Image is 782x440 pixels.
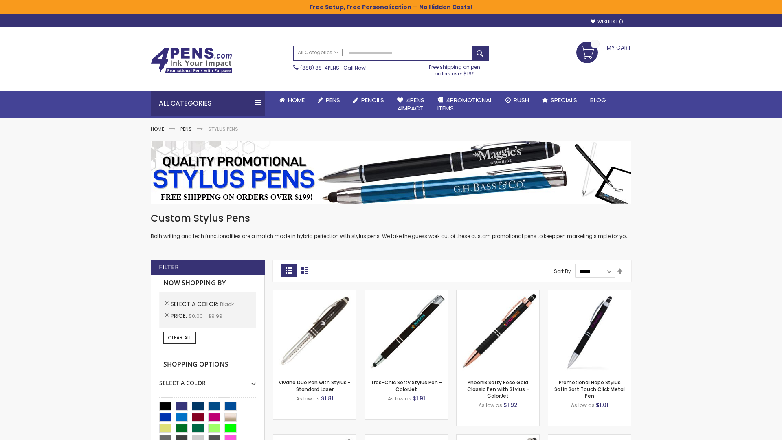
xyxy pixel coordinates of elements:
[467,379,529,399] a: Phoenix Softy Rose Gold Classic Pen with Stylus - ColorJet
[479,402,502,409] span: As low as
[288,96,305,104] span: Home
[590,96,606,104] span: Blog
[273,290,356,297] a: Vivano Duo Pen with Stylus - Standard Laser-Black
[281,264,297,277] strong: Grid
[151,91,265,116] div: All Categories
[536,91,584,109] a: Specials
[551,96,577,104] span: Specials
[365,290,448,373] img: Tres-Chic Softy Stylus Pen - ColorJet-Black
[294,46,343,59] a: All Categories
[548,290,631,373] img: Promotional Hope Stylus Satin Soft Touch Click Metal Pen-Black
[151,141,631,204] img: Stylus Pens
[503,401,518,409] span: $1.92
[554,379,625,399] a: Promotional Hope Stylus Satin Soft Touch Click Metal Pen
[159,356,256,374] strong: Shopping Options
[596,401,608,409] span: $1.01
[273,290,356,373] img: Vivano Duo Pen with Stylus - Standard Laser-Black
[168,334,191,341] span: Clear All
[180,125,192,132] a: Pens
[300,64,367,71] span: - Call Now!
[591,19,623,25] a: Wishlist
[159,275,256,292] strong: Now Shopping by
[421,61,489,77] div: Free shipping on pen orders over $199
[413,394,425,403] span: $1.91
[298,49,338,56] span: All Categories
[371,379,442,392] a: Tres-Chic Softy Stylus Pen - ColorJet
[163,332,196,343] a: Clear All
[361,96,384,104] span: Pencils
[431,91,499,118] a: 4PROMOTIONALITEMS
[151,212,631,240] div: Both writing and tech functionalities are a match made in hybrid perfection with stylus pens. We ...
[391,91,431,118] a: 4Pens4impact
[208,125,238,132] strong: Stylus Pens
[279,379,351,392] a: Vivano Duo Pen with Stylus - Standard Laser
[321,394,334,403] span: $1.81
[499,91,536,109] a: Rush
[326,96,340,104] span: Pens
[365,290,448,297] a: Tres-Chic Softy Stylus Pen - ColorJet-Black
[554,268,571,275] label: Sort By
[388,395,411,402] span: As low as
[159,373,256,387] div: Select A Color
[584,91,613,109] a: Blog
[220,301,234,308] span: Black
[159,263,179,272] strong: Filter
[151,48,232,74] img: 4Pens Custom Pens and Promotional Products
[514,96,529,104] span: Rush
[457,290,539,297] a: Phoenix Softy Rose Gold Classic Pen with Stylus - ColorJet-Black
[457,290,539,373] img: Phoenix Softy Rose Gold Classic Pen with Stylus - ColorJet-Black
[273,91,311,109] a: Home
[171,300,220,308] span: Select A Color
[571,402,595,409] span: As low as
[296,395,320,402] span: As low as
[189,312,222,319] span: $0.00 - $9.99
[171,312,189,320] span: Price
[397,96,424,112] span: 4Pens 4impact
[300,64,339,71] a: (888) 88-4PENS
[437,96,492,112] span: 4PROMOTIONAL ITEMS
[347,91,391,109] a: Pencils
[151,125,164,132] a: Home
[548,290,631,297] a: Promotional Hope Stylus Satin Soft Touch Click Metal Pen-Black
[311,91,347,109] a: Pens
[151,212,631,225] h1: Custom Stylus Pens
